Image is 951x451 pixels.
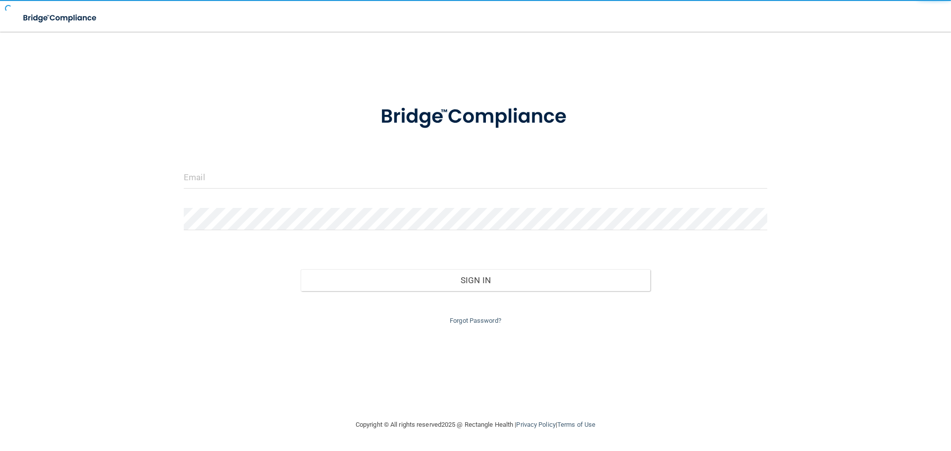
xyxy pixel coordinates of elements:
img: bridge_compliance_login_screen.278c3ca4.svg [15,8,106,28]
a: Privacy Policy [516,421,555,428]
a: Terms of Use [557,421,595,428]
a: Forgot Password? [450,317,501,324]
input: Email [184,166,767,189]
img: bridge_compliance_login_screen.278c3ca4.svg [360,91,591,143]
div: Copyright © All rights reserved 2025 @ Rectangle Health | | [295,409,656,441]
button: Sign In [301,269,651,291]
